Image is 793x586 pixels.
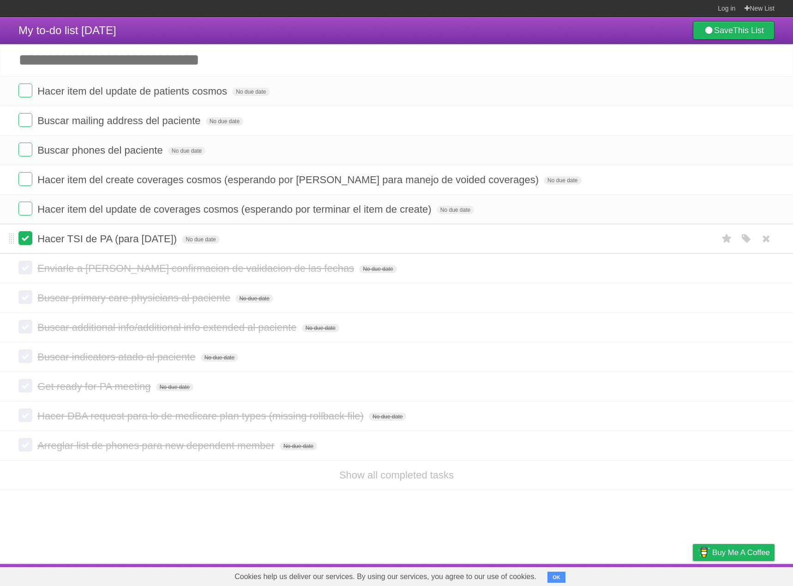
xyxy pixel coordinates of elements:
span: Arreglar list de phones para new dependent member [37,440,277,451]
span: No due date [369,413,406,421]
a: Buy me a coffee [693,544,775,561]
span: Buscar primary care physicians al paciente [37,292,233,304]
span: No due date [182,235,219,244]
a: About [570,566,589,584]
img: Buy me a coffee [697,544,710,560]
label: Done [18,438,32,452]
span: Get ready for PA meeting [37,381,153,392]
span: No due date [302,324,339,332]
label: Done [18,320,32,334]
a: Privacy [681,566,705,584]
b: This List [733,26,764,35]
span: No due date [235,294,273,303]
span: Hacer item del create coverages cosmos (esperando por [PERSON_NAME] para manejo de voided coverages) [37,174,541,185]
span: Hacer TSI de PA (para [DATE]) [37,233,179,245]
label: Done [18,143,32,156]
span: Buscar indicators atado al paciente [37,351,198,363]
span: Hacer DBA request para lo de medicare plan types (missing rollback file) [37,410,366,422]
label: Done [18,231,32,245]
a: Developers [601,566,638,584]
span: Buscar additional info/additional info extended al paciente [37,322,299,333]
span: No due date [206,117,243,126]
label: Done [18,408,32,422]
label: Done [18,349,32,363]
a: Show all completed tasks [339,469,454,481]
button: OK [547,572,565,583]
span: Cookies help us deliver our services. By using our services, you agree to our use of cookies. [225,568,546,586]
span: No due date [544,176,581,185]
label: Done [18,379,32,393]
label: Star task [718,231,736,246]
span: No due date [201,353,238,362]
span: Buscar mailing address del paciente [37,115,203,126]
label: Done [18,290,32,304]
span: Buscar phones del paciente [37,144,165,156]
span: No due date [156,383,193,391]
span: No due date [359,265,396,273]
a: Suggest a feature [716,566,775,584]
span: Hacer item del update de patients cosmos [37,85,229,97]
span: No due date [168,147,205,155]
a: Terms [649,566,670,584]
span: No due date [232,88,270,96]
label: Done [18,113,32,127]
label: Done [18,172,32,186]
label: Done [18,261,32,275]
span: Enviarle a [PERSON_NAME] confirmacion de validacion de las fechas [37,263,356,274]
span: Buy me a coffee [712,544,770,561]
label: Done [18,84,32,97]
a: SaveThis List [693,21,775,40]
span: Hacer item del update de coverages cosmos (esperando por terminar el item de create) [37,203,434,215]
label: Done [18,202,32,215]
span: No due date [280,442,317,450]
span: No due date [437,206,474,214]
span: My to-do list [DATE] [18,24,116,36]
